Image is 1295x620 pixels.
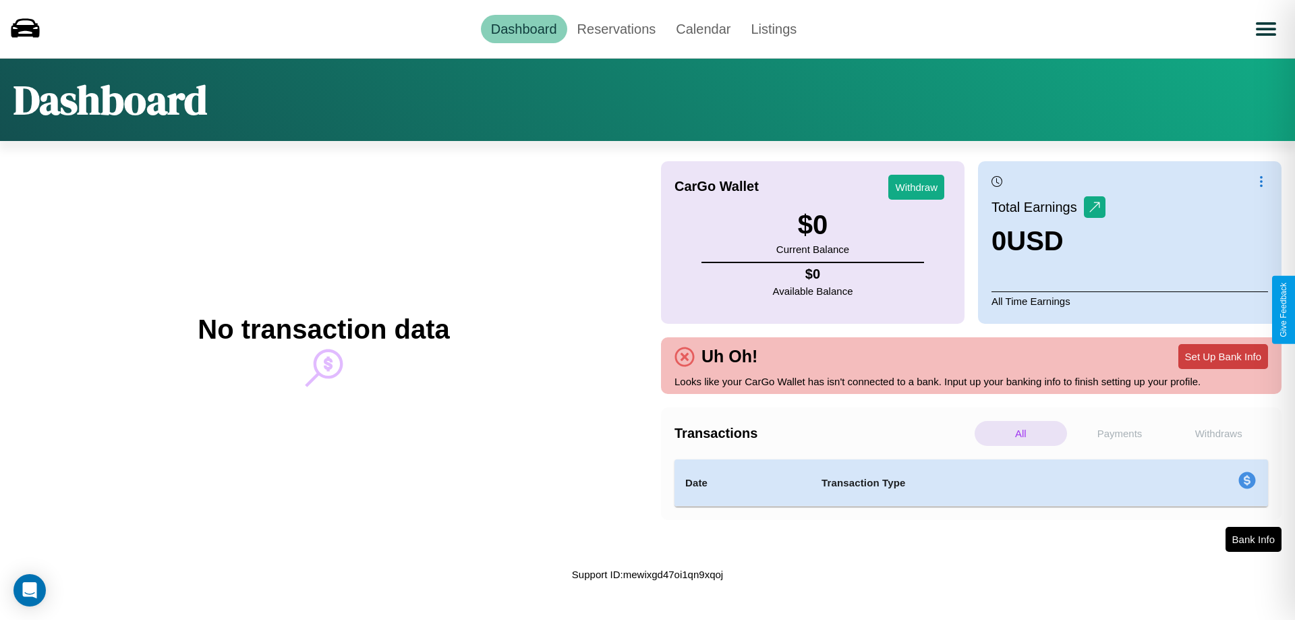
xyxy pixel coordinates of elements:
[1074,421,1166,446] p: Payments
[572,565,723,584] p: Support ID: mewixgd47oi1qn9xqoj
[776,240,849,258] p: Current Balance
[1226,527,1282,552] button: Bank Info
[674,372,1268,391] p: Looks like your CarGo Wallet has isn't connected to a bank. Input up your banking info to finish ...
[666,15,741,43] a: Calendar
[991,195,1084,219] p: Total Earnings
[1279,283,1288,337] div: Give Feedback
[674,179,759,194] h4: CarGo Wallet
[198,314,449,345] h2: No transaction data
[685,475,800,491] h4: Date
[773,266,853,282] h4: $ 0
[1247,10,1285,48] button: Open menu
[888,175,944,200] button: Withdraw
[567,15,666,43] a: Reservations
[741,15,807,43] a: Listings
[975,421,1067,446] p: All
[776,210,849,240] h3: $ 0
[773,282,853,300] p: Available Balance
[13,574,46,607] div: Open Intercom Messenger
[695,347,764,366] h4: Uh Oh!
[674,426,971,441] h4: Transactions
[13,72,207,128] h1: Dashboard
[481,15,567,43] a: Dashboard
[1172,421,1265,446] p: Withdraws
[674,459,1268,507] table: simple table
[991,226,1105,256] h3: 0 USD
[991,291,1268,310] p: All Time Earnings
[822,475,1128,491] h4: Transaction Type
[1178,344,1268,369] button: Set Up Bank Info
